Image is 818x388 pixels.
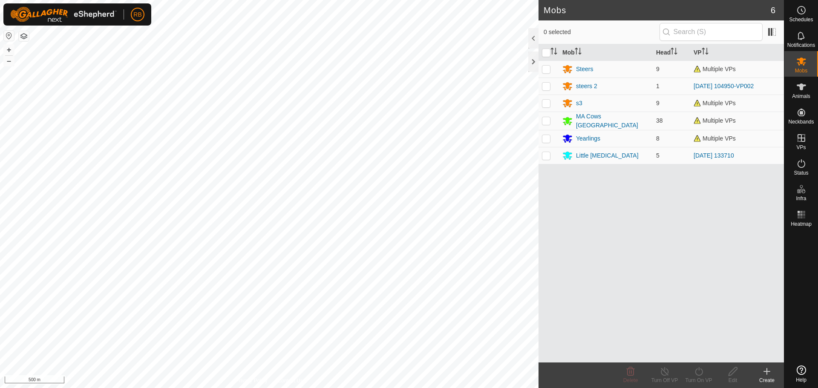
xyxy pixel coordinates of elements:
[576,65,593,74] div: Steers
[789,17,813,22] span: Schedules
[19,31,29,41] button: Map Layers
[702,49,709,56] p-sorticon: Activate to sort
[694,100,736,106] span: Multiple VPs
[653,44,690,61] th: Head
[236,377,268,385] a: Privacy Policy
[656,117,663,124] span: 38
[656,100,660,106] span: 9
[4,45,14,55] button: +
[787,43,815,48] span: Notifications
[796,377,806,382] span: Help
[544,28,660,37] span: 0 selected
[278,377,303,385] a: Contact Us
[694,66,736,72] span: Multiple VPs
[575,49,582,56] p-sorticon: Activate to sort
[716,377,750,384] div: Edit
[796,196,806,201] span: Infra
[792,94,810,99] span: Animals
[750,377,784,384] div: Create
[682,377,716,384] div: Turn On VP
[576,134,600,143] div: Yearlings
[694,83,754,89] a: [DATE] 104950-VP002
[10,7,117,22] img: Gallagher Logo
[576,151,639,160] div: Little [MEDICAL_DATA]
[656,66,660,72] span: 9
[4,31,14,41] button: Reset Map
[576,112,649,130] div: MA Cows [GEOGRAPHIC_DATA]
[784,362,818,386] a: Help
[694,135,736,142] span: Multiple VPs
[690,44,784,61] th: VP
[771,4,775,17] span: 6
[559,44,653,61] th: Mob
[623,377,638,383] span: Delete
[796,145,806,150] span: VPs
[656,83,660,89] span: 1
[795,68,807,73] span: Mobs
[550,49,557,56] p-sorticon: Activate to sort
[4,56,14,66] button: –
[671,49,677,56] p-sorticon: Activate to sort
[576,99,582,108] div: s3
[791,221,812,227] span: Heatmap
[656,152,660,159] span: 5
[648,377,682,384] div: Turn Off VP
[656,135,660,142] span: 8
[576,82,597,91] div: steers 2
[544,5,771,15] h2: Mobs
[794,170,808,175] span: Status
[660,23,763,41] input: Search (S)
[694,152,734,159] a: [DATE] 133710
[788,119,814,124] span: Neckbands
[133,10,141,19] span: RB
[694,117,736,124] span: Multiple VPs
